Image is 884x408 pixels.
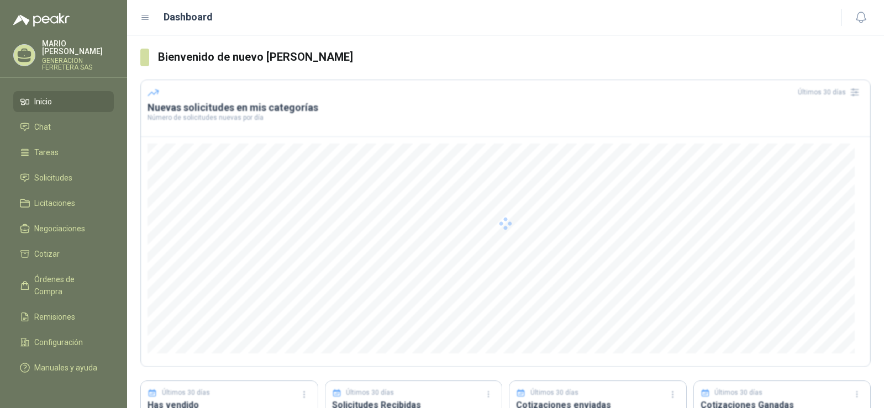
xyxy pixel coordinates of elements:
a: Negociaciones [13,218,114,239]
span: Solicitudes [34,172,72,184]
p: GENERACION FERRETERA SAS [42,57,114,71]
span: Licitaciones [34,197,75,209]
h1: Dashboard [164,9,213,25]
p: MARIO [PERSON_NAME] [42,40,114,55]
span: Inicio [34,96,52,108]
a: Chat [13,116,114,137]
img: Logo peakr [13,13,70,27]
a: Tareas [13,142,114,163]
span: Negociaciones [34,222,85,235]
span: Remisiones [34,311,75,323]
h3: Bienvenido de nuevo [PERSON_NAME] [158,49,871,66]
a: Inicio [13,91,114,112]
a: Licitaciones [13,193,114,214]
span: Cotizar [34,248,60,260]
span: Órdenes de Compra [34,273,103,298]
span: Chat [34,121,51,133]
span: Configuración [34,336,83,348]
a: Órdenes de Compra [13,269,114,302]
a: Cotizar [13,243,114,264]
span: Tareas [34,146,59,158]
span: Manuales y ayuda [34,362,97,374]
a: Solicitudes [13,167,114,188]
a: Manuales y ayuda [13,357,114,378]
a: Configuración [13,332,114,353]
a: Remisiones [13,306,114,327]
